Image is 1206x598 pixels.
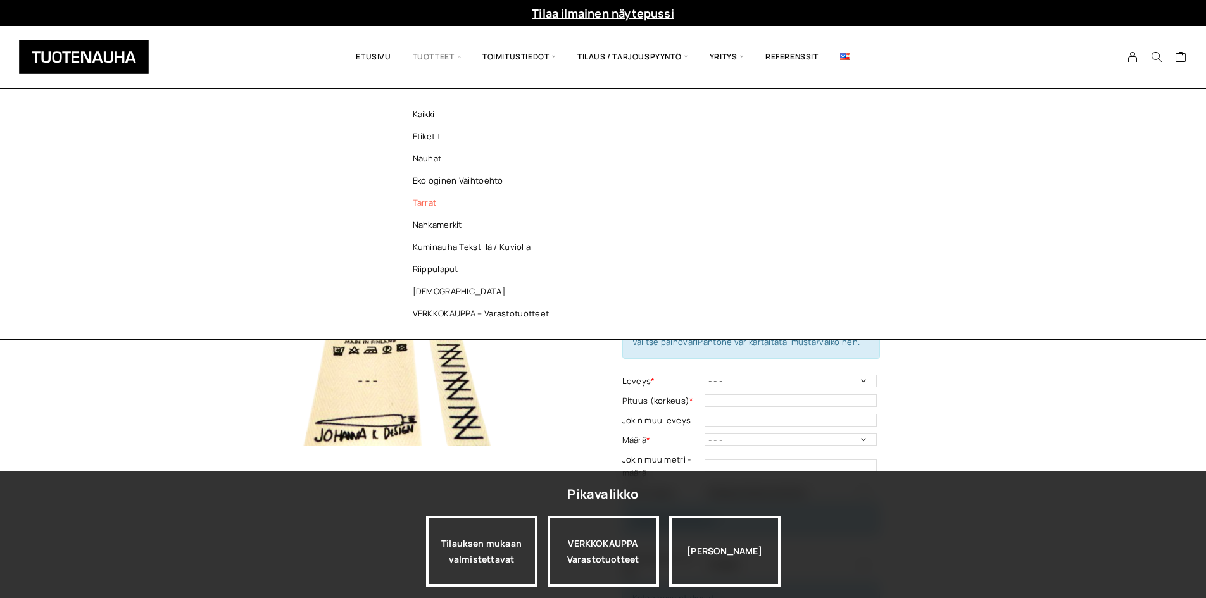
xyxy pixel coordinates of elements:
[548,516,659,587] a: VERKKOKAUPPAVarastotuotteet
[532,6,674,21] a: Tilaa ilmainen näytepussi
[1121,51,1145,63] a: My Account
[699,35,755,78] span: Yritys
[393,103,576,125] a: Kaikki
[426,516,537,587] a: Tilauksen mukaan valmistettavat
[567,35,699,78] span: Tilaus / Tarjouspyyntö
[622,375,701,388] label: Leveys
[548,516,659,587] div: VERKKOKAUPPA Varastotuotteet
[393,125,576,147] a: Etiketit
[393,192,576,214] a: Tarrat
[1175,51,1187,66] a: Cart
[19,40,149,74] img: Tuotenauha Oy
[402,35,472,78] span: Tuotteet
[632,336,860,347] span: Valitse painoväri tai musta/valkoinen.
[1145,51,1169,63] button: Search
[393,147,576,170] a: Nauhat
[622,414,701,427] label: Jokin muu leveys
[622,453,701,480] label: Jokin muu metri -määrä
[472,35,567,78] span: Toimitustiedot
[393,170,576,192] a: Ekologinen vaihtoehto
[755,35,829,78] a: Referenssit
[393,280,576,302] a: [DEMOGRAPHIC_DATA]
[393,236,576,258] a: Kuminauha tekstillä / kuviolla
[669,516,781,587] div: [PERSON_NAME]
[622,394,701,408] label: Pituus (korkeus)
[393,258,576,280] a: Riippulaput
[345,35,401,78] a: Etusivu
[393,302,576,325] a: VERKKOKAUPPA – Varastotuotteet
[622,433,701,447] label: Määrä
[698,336,779,347] a: Pantone värikartalta
[567,483,638,506] div: Pikavalikko
[393,214,576,236] a: Nahkamerkit
[840,53,850,60] img: English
